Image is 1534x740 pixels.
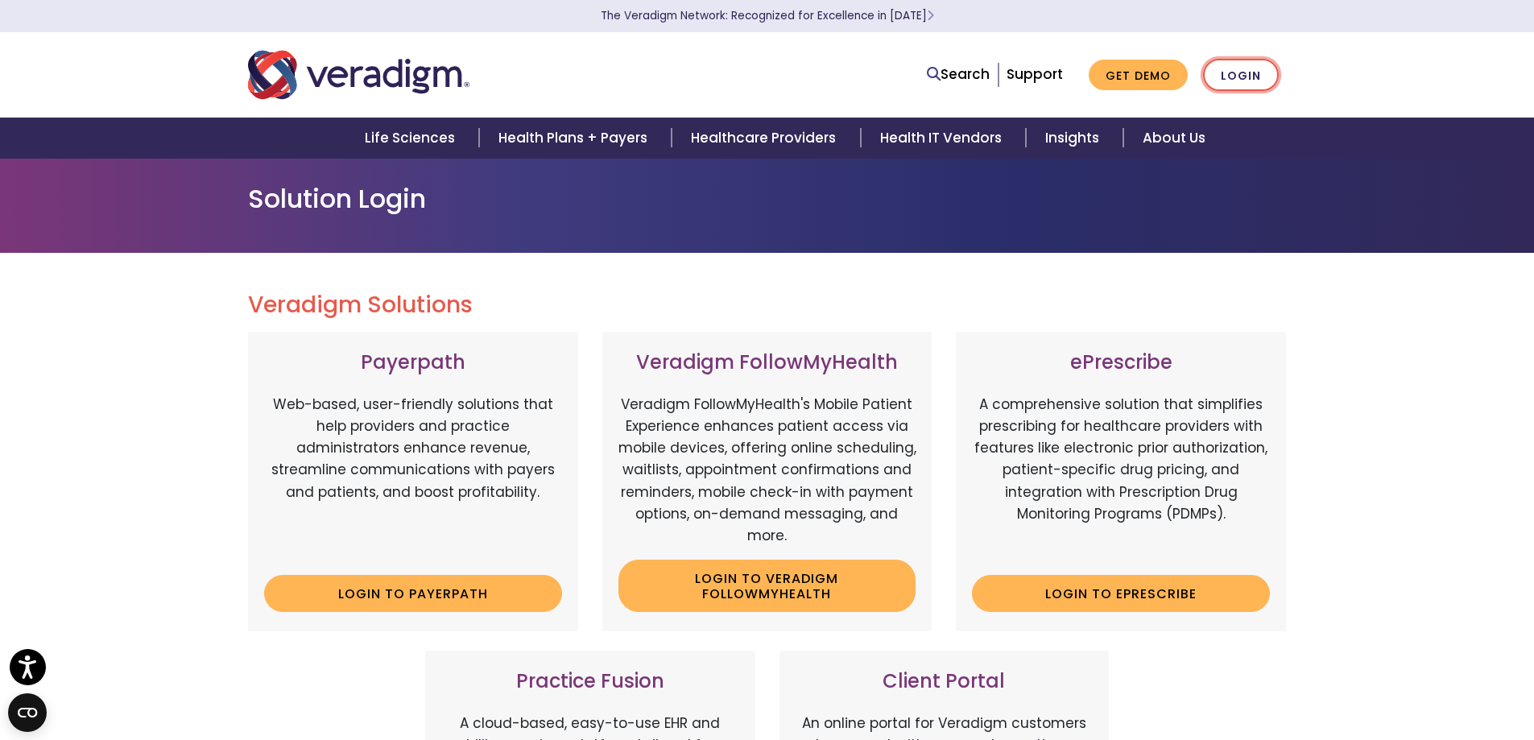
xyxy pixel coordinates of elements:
[861,118,1026,159] a: Health IT Vendors
[972,575,1270,612] a: Login to ePrescribe
[441,670,739,693] h3: Practice Fusion
[927,8,934,23] span: Learn More
[618,351,916,374] h3: Veradigm FollowMyHealth
[672,118,860,159] a: Healthcare Providers
[927,64,990,85] a: Search
[1123,118,1225,159] a: About Us
[601,8,934,23] a: The Veradigm Network: Recognized for Excellence in [DATE]Learn More
[972,394,1270,563] p: A comprehensive solution that simplifies prescribing for healthcare providers with features like ...
[1026,118,1123,159] a: Insights
[248,48,469,101] img: Veradigm logo
[1203,59,1279,92] a: Login
[1225,624,1515,721] iframe: Drift Chat Widget
[264,351,562,374] h3: Payerpath
[1089,60,1188,91] a: Get Demo
[8,693,47,732] button: Open CMP widget
[345,118,479,159] a: Life Sciences
[248,184,1287,214] h1: Solution Login
[479,118,672,159] a: Health Plans + Payers
[1007,64,1063,84] a: Support
[972,351,1270,374] h3: ePrescribe
[264,394,562,563] p: Web-based, user-friendly solutions that help providers and practice administrators enhance revenu...
[248,291,1287,319] h2: Veradigm Solutions
[618,394,916,547] p: Veradigm FollowMyHealth's Mobile Patient Experience enhances patient access via mobile devices, o...
[796,670,1094,693] h3: Client Portal
[264,575,562,612] a: Login to Payerpath
[618,560,916,612] a: Login to Veradigm FollowMyHealth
